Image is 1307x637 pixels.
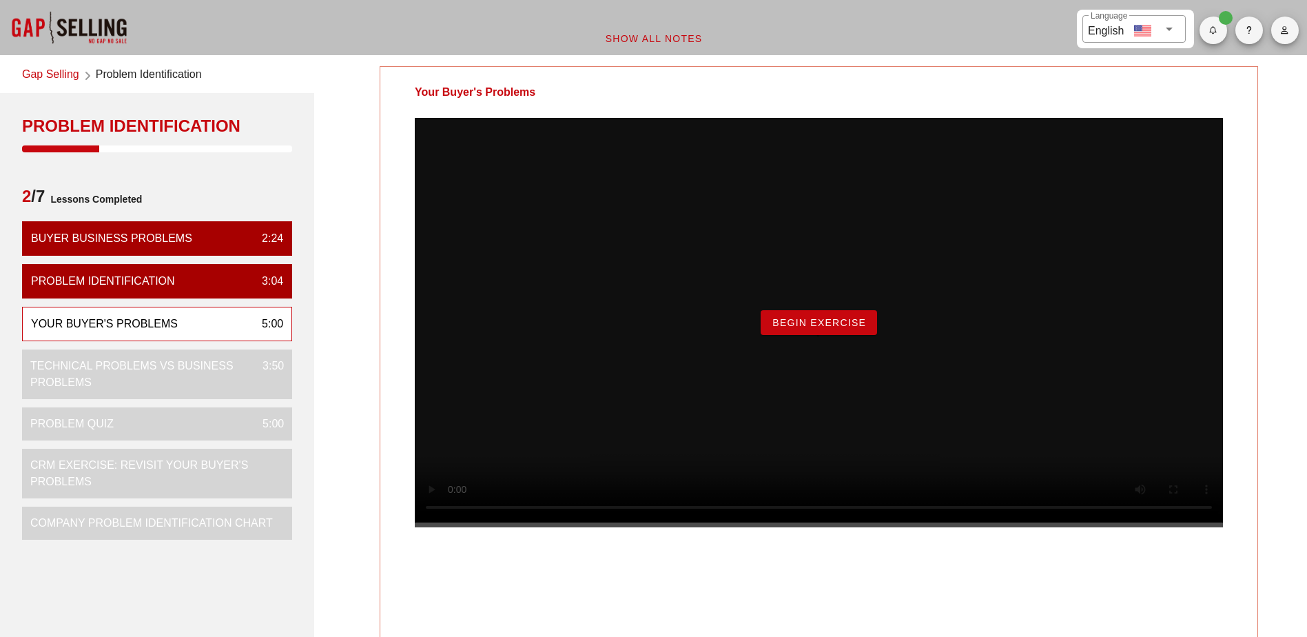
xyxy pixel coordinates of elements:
span: Lessons Completed [45,185,142,213]
div: 5:00 [251,416,284,432]
div: English [1088,19,1124,39]
span: 2 [22,187,31,205]
span: Begin Exercise [772,317,866,328]
span: /7 [22,185,45,213]
div: 5:00 [251,316,283,332]
div: Problem Quiz [30,416,114,432]
label: Language [1091,11,1127,21]
div: Buyer Business Problems [31,230,192,247]
div: CRM Exercise: Revisit Your Buyer's Problems [30,457,273,490]
span: Show All Notes [605,33,703,44]
div: LanguageEnglish [1082,15,1186,43]
div: 2:24 [251,230,283,247]
div: 3:50 [251,358,284,391]
button: Show All Notes [594,26,714,51]
div: Company Problem Identification Chart [30,515,273,532]
a: Gap Selling [22,66,79,85]
button: Begin Exercise [761,310,877,335]
div: Technical Problems vs Business Problems [30,358,251,391]
div: Problem Identification [31,273,175,290]
div: 3:04 [251,273,283,290]
span: Problem Identification [96,66,202,85]
div: Your Buyer's Problems [31,316,178,332]
div: Your Buyer's Problems [380,67,570,118]
div: Problem Identification [22,115,292,137]
span: Badge [1219,11,1233,25]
